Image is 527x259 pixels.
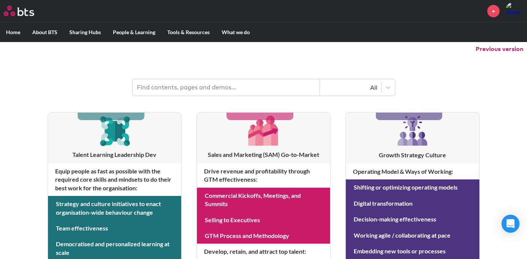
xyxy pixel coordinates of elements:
[161,23,216,42] label: Tools & Resources
[132,79,320,96] input: Find contents, pages and demos...
[505,2,523,20] a: Profile
[4,6,34,16] img: BTS Logo
[501,215,519,233] div: Open Intercom Messenger
[48,163,181,196] h4: Equip people as fast as possible with the required core skills and mindsets to do their best work...
[107,23,161,42] label: People & Learning
[97,113,132,148] img: [object Object]
[48,151,181,159] h3: Talent Learning Leadership Dev
[26,23,63,42] label: About BTS
[346,151,479,159] h3: Growth Strategy Culture
[324,83,377,92] div: All
[63,23,107,42] label: Sharing Hubs
[476,45,523,53] button: Previous version
[197,163,330,188] h4: Drive revenue and profitability through GTM effectiveness :
[487,5,500,17] a: +
[197,151,330,159] h3: Sales and Marketing (SAM) Go-to-Market
[4,6,48,16] a: Go home
[216,23,256,42] label: What we do
[246,113,281,148] img: [object Object]
[395,113,431,149] img: [object Object]
[505,2,523,20] img: Jamal Hawash
[346,164,479,179] h4: Operating Model & Ways of Working :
